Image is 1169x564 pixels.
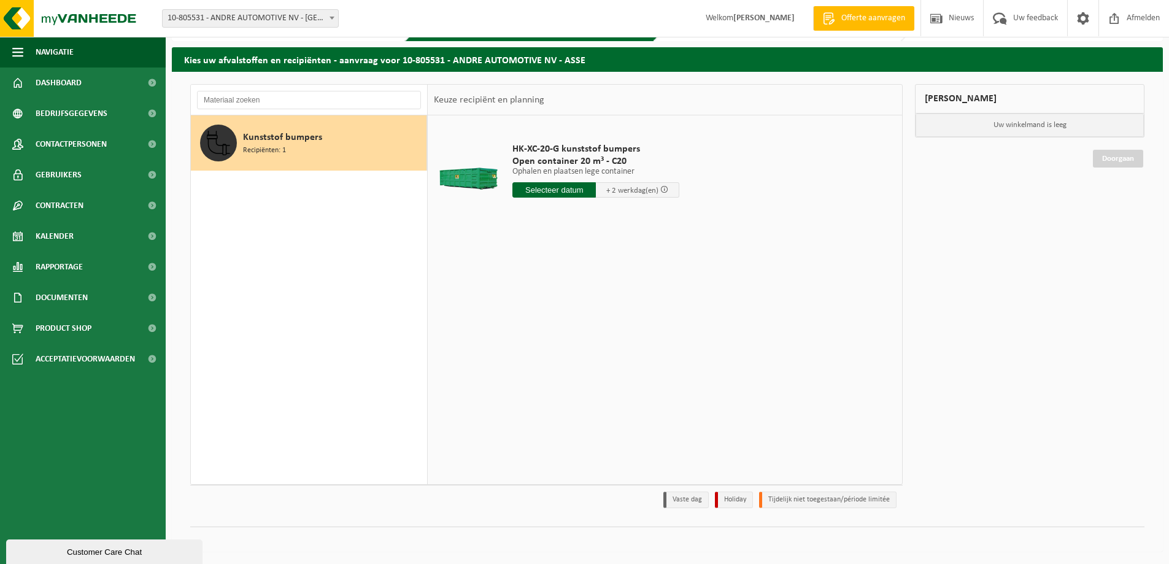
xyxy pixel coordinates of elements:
span: 10-805531 - ANDRE AUTOMOTIVE NV - ASSE [163,10,338,27]
span: Contactpersonen [36,129,107,160]
li: Tijdelijk niet toegestaan/période limitée [759,492,897,508]
input: Materiaal zoeken [197,91,421,109]
span: Offerte aanvragen [838,12,908,25]
span: Navigatie [36,37,74,68]
div: [PERSON_NAME] [915,84,1144,114]
span: Product Shop [36,313,91,344]
li: Holiday [715,492,753,508]
span: Documenten [36,282,88,313]
strong: [PERSON_NAME] [733,14,795,23]
button: Kunststof bumpers Recipiënten: 1 [191,115,427,171]
span: Open container 20 m³ - C20 [512,155,679,168]
span: 10-805531 - ANDRE AUTOMOTIVE NV - ASSE [162,9,339,28]
span: Dashboard [36,68,82,98]
span: Kalender [36,221,74,252]
span: + 2 werkdag(en) [606,187,658,195]
span: Gebruikers [36,160,82,190]
h2: Kies uw afvalstoffen en recipiënten - aanvraag voor 10-805531 - ANDRE AUTOMOTIVE NV - ASSE [172,47,1163,71]
span: Bedrijfsgegevens [36,98,107,129]
span: Acceptatievoorwaarden [36,344,135,374]
p: Uw winkelmand is leeg [916,114,1144,137]
a: Doorgaan [1093,150,1143,168]
span: HK-XC-20-G kunststof bumpers [512,143,679,155]
span: Recipiënten: 1 [243,145,286,156]
iframe: chat widget [6,537,205,564]
span: Kunststof bumpers [243,130,322,145]
span: Rapportage [36,252,83,282]
span: Contracten [36,190,83,221]
p: Ophalen en plaatsen lege container [512,168,679,176]
input: Selecteer datum [512,182,596,198]
div: Keuze recipiënt en planning [428,85,550,115]
li: Vaste dag [663,492,709,508]
a: Offerte aanvragen [813,6,914,31]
